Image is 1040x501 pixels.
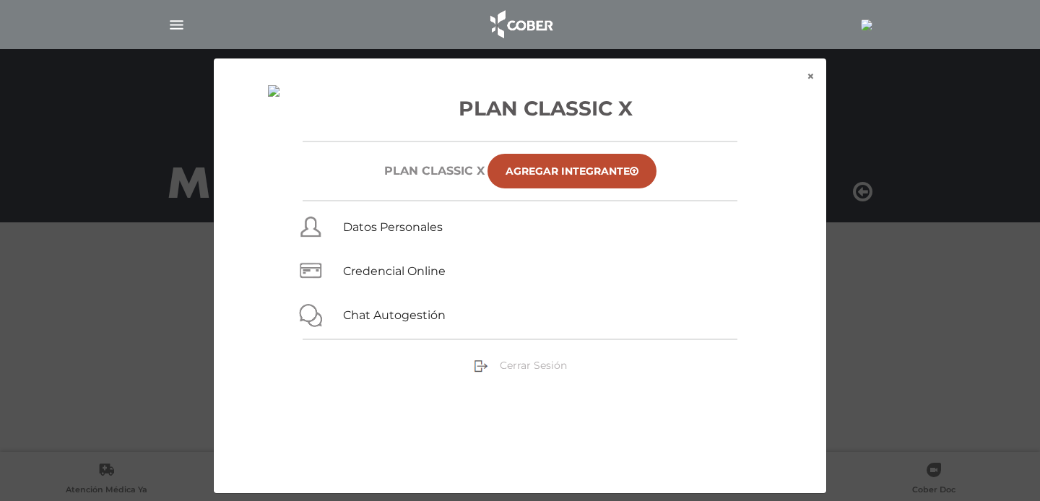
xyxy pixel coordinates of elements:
h3: Plan Classic X [248,93,792,123]
img: Cober_menu-lines-white.svg [168,16,186,34]
a: Credencial Online [343,264,446,278]
img: 7294 [268,85,279,97]
h6: Plan CLASSIC X [384,164,485,178]
a: Agregar Integrante [487,154,656,188]
img: logo_cober_home-white.png [482,7,558,42]
button: × [795,58,826,95]
a: Datos Personales [343,220,443,234]
a: Chat Autogestión [343,308,446,322]
img: 7294 [861,19,872,31]
a: Cerrar Sesión [474,358,567,371]
span: Cerrar Sesión [500,359,567,372]
img: sign-out.png [474,359,488,373]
